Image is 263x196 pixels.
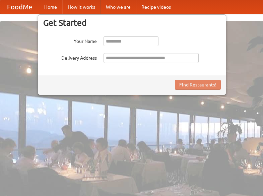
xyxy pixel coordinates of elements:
[39,0,62,14] a: Home
[43,18,221,28] h3: Get Started
[101,0,136,14] a: Who we are
[175,80,221,90] button: Find Restaurants!
[0,0,39,14] a: FoodMe
[43,53,97,61] label: Delivery Address
[43,36,97,45] label: Your Name
[136,0,176,14] a: Recipe videos
[62,0,101,14] a: How it works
